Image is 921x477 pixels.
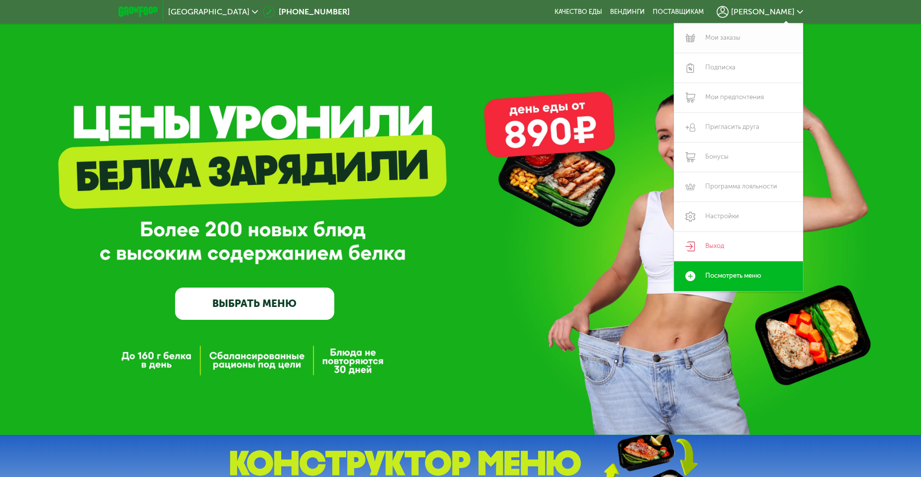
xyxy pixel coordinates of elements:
[554,8,602,16] a: Качество еды
[674,172,803,202] a: Программа лояльности
[731,8,795,16] span: [PERSON_NAME]
[674,232,803,261] a: Выход
[263,6,350,18] a: [PHONE_NUMBER]
[610,8,645,16] a: Вендинги
[674,23,803,53] a: Мои заказы
[653,8,704,16] div: поставщикам
[674,261,803,291] a: Посмотреть меню
[674,142,803,172] a: Бонусы
[674,53,803,83] a: Подписка
[674,83,803,113] a: Мои предпочтения
[674,113,803,142] a: Пригласить друга
[168,8,249,16] span: [GEOGRAPHIC_DATA]
[674,202,803,232] a: Настройки
[175,288,334,319] a: ВЫБРАТЬ МЕНЮ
